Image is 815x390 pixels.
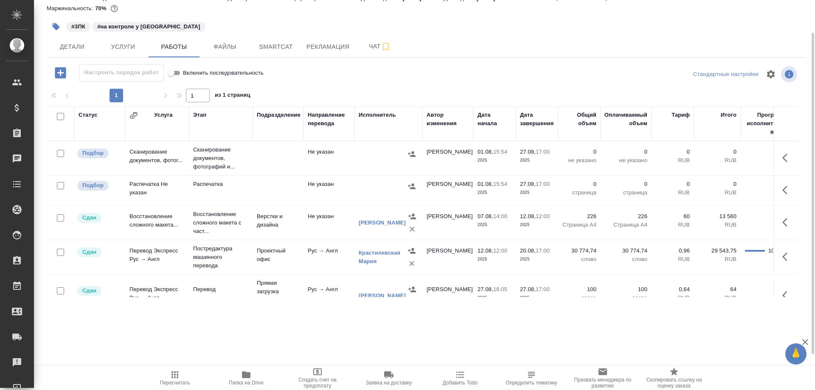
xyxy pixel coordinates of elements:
[76,180,121,191] div: Можно подбирать исполнителей
[520,181,536,187] p: 27.08,
[520,111,554,128] div: Дата завершения
[49,64,72,81] button: Добавить работу
[359,292,406,299] a: [PERSON_NAME]
[125,281,189,311] td: Перевод Экспресс Рус → Англ
[304,242,354,272] td: Рус → Англ
[493,149,507,155] p: 15:54
[306,42,349,52] span: Рекламация
[721,111,736,119] div: Итого
[193,180,248,188] p: Распечатка
[520,247,536,254] p: 20.08,
[698,255,736,264] p: RUB
[76,212,121,224] div: Менеджер проверил работу исполнителя, передает ее на следующий этап
[91,22,206,30] span: на контроле у биздева
[405,148,418,160] button: Назначить
[785,343,807,365] button: 🙏
[562,285,596,294] p: 100
[381,42,391,52] svg: Подписаться
[82,181,104,190] p: Подбор
[562,221,596,229] p: Страница А4
[359,250,400,264] a: Крастилевская Мария
[478,247,493,254] p: 12.08,
[777,148,798,168] button: Здесь прячутся важные кнопки
[562,255,596,264] p: слово
[656,247,690,255] p: 0,96
[253,242,304,272] td: Проектный офис
[536,247,550,254] p: 17:00
[520,294,554,302] p: 2025
[605,247,647,255] p: 30 774,74
[536,149,550,155] p: 17:00
[193,146,248,171] p: Сканирование документов, фотографий и...
[478,181,493,187] p: 01.08,
[215,90,250,102] span: из 1 страниц
[789,345,803,363] span: 🙏
[605,285,647,294] p: 100
[253,208,304,238] td: Верстки и дизайна
[777,285,798,306] button: Здесь прячутся важные кнопки
[125,208,189,238] td: Восстановление сложного макета...
[97,22,200,31] p: #на контроле у [GEOGRAPHIC_DATA]
[406,296,419,309] button: Удалить
[536,286,550,292] p: 17:00
[656,156,690,165] p: RUB
[745,111,783,136] div: Прогресс исполнителя в SC
[47,5,95,11] p: Маржинальность:
[493,247,507,254] p: 12:00
[52,42,93,52] span: Детали
[359,111,396,119] div: Исполнитель
[406,223,419,236] button: Удалить
[698,148,736,156] p: 0
[605,148,647,156] p: 0
[154,111,172,119] div: Услуга
[304,281,354,311] td: Рус → Англ
[604,111,647,128] div: Оплачиваемый объем
[125,143,189,173] td: Сканирование документов, фотог...
[478,156,511,165] p: 2025
[304,176,354,205] td: Не указан
[193,210,248,236] p: Восстановление сложного макета с част...
[605,188,647,197] p: страница
[405,244,418,257] button: Назначить
[656,255,690,264] p: RUB
[193,244,248,270] p: Постредактура машинного перевода
[768,247,783,255] div: 100.00%
[520,255,554,264] p: 2025
[478,286,493,292] p: 27.08,
[605,294,647,302] p: слово
[154,42,194,52] span: Работы
[256,42,296,52] span: Smartcat
[125,176,189,205] td: Распечатка Не указан
[691,68,761,81] div: split button
[65,22,91,30] span: ЗПК
[405,257,418,270] button: Удалить
[493,181,507,187] p: 15:54
[777,247,798,267] button: Здесь прячутся важные кнопки
[308,111,350,128] div: Направление перевода
[562,111,596,128] div: Общий объем
[422,176,473,205] td: [PERSON_NAME]
[605,255,647,264] p: слово
[698,212,736,221] p: 13 560
[656,221,690,229] p: RUB
[71,22,85,31] p: #ЗПК
[76,148,121,159] div: Можно подбирать исполнителей
[359,219,406,226] a: [PERSON_NAME]
[656,212,690,221] p: 60
[422,281,473,311] td: [PERSON_NAME]
[777,180,798,200] button: Здесь прячутся важные кнопки
[761,64,781,84] span: Настроить таблицу
[95,5,108,11] p: 70%
[478,294,511,302] p: 2025
[422,208,473,238] td: [PERSON_NAME]
[536,213,550,219] p: 12:00
[562,294,596,302] p: слово
[605,221,647,229] p: Страница А4
[520,221,554,229] p: 2025
[76,247,121,258] div: Менеджер проверил работу исполнителя, передает ее на следующий этап
[82,213,96,222] p: Сдан
[478,149,493,155] p: 01.08,
[536,181,550,187] p: 17:00
[82,248,96,256] p: Сдан
[520,156,554,165] p: 2025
